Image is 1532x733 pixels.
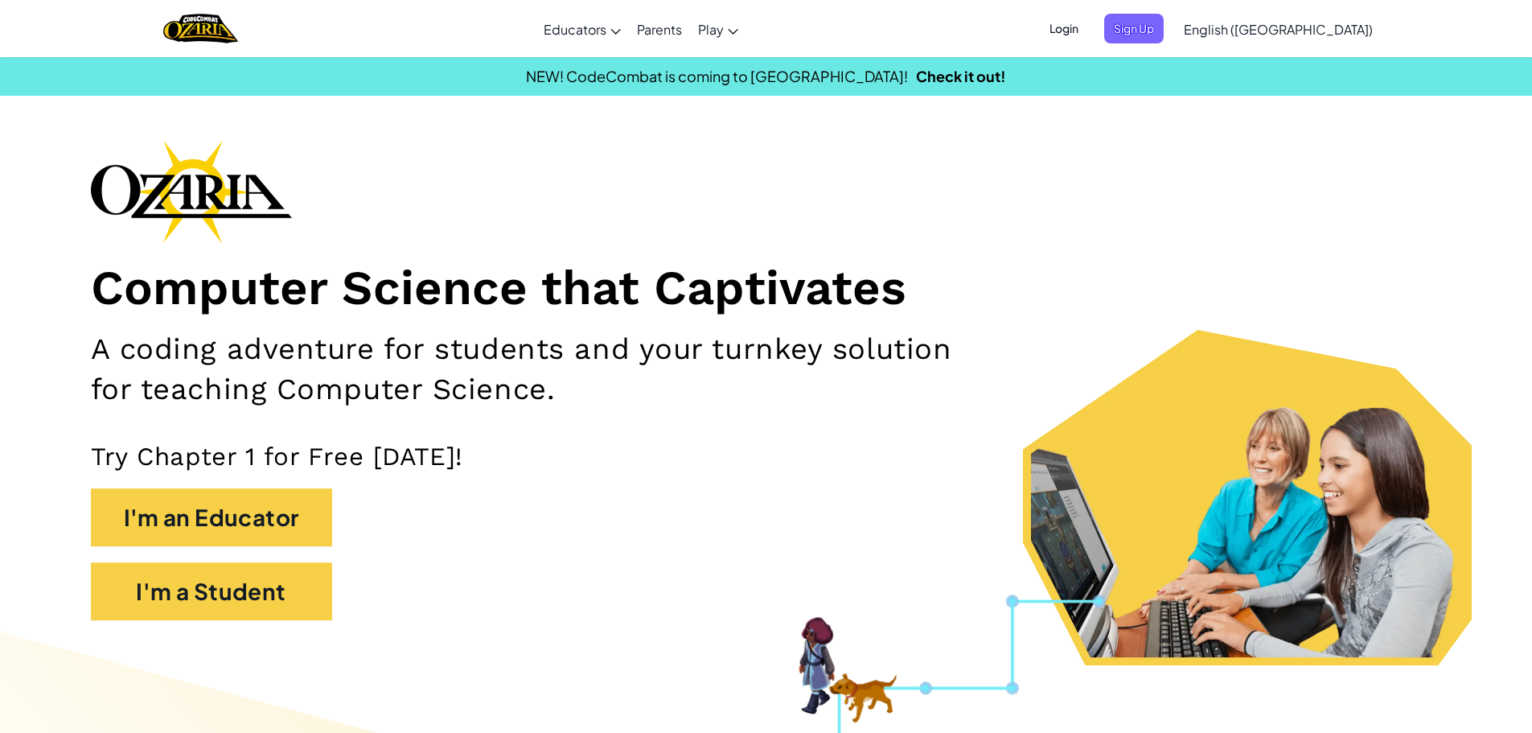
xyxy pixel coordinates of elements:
[536,7,629,51] a: Educators
[91,441,1442,472] p: Try Chapter 1 for Free [DATE]!
[163,12,238,45] img: Home
[1104,14,1164,43] button: Sign Up
[91,562,332,620] button: I'm a Student
[1040,14,1088,43] button: Login
[91,140,292,243] img: Ozaria branding logo
[91,488,332,546] button: I'm an Educator
[916,67,1006,85] a: Check it out!
[91,259,1442,318] h1: Computer Science that Captivates
[1176,7,1381,51] a: English ([GEOGRAPHIC_DATA])
[526,67,908,85] span: NEW! CodeCombat is coming to [GEOGRAPHIC_DATA]!
[698,21,724,38] span: Play
[629,7,690,51] a: Parents
[91,329,996,409] h2: A coding adventure for students and your turnkey solution for teaching Computer Science.
[1184,21,1373,38] span: English ([GEOGRAPHIC_DATA])
[690,7,746,51] a: Play
[544,21,606,38] span: Educators
[163,12,238,45] a: Ozaria by CodeCombat logo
